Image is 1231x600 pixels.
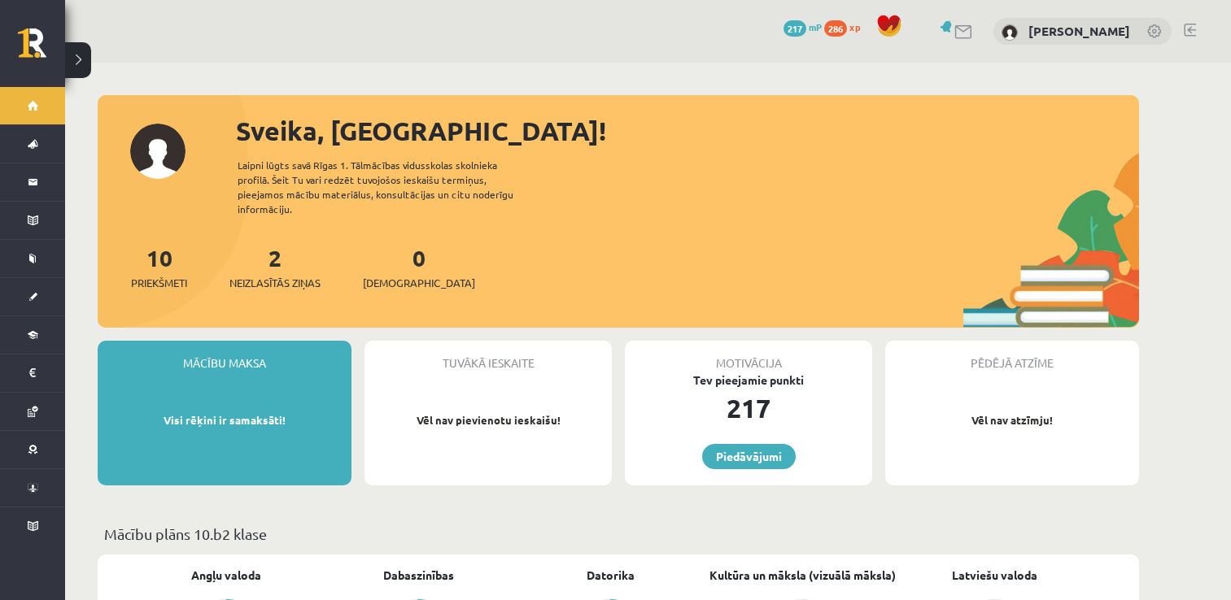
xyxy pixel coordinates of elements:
p: Vēl nav atzīmju! [893,412,1131,428]
a: 2Neizlasītās ziņas [229,243,321,291]
div: Motivācija [625,341,872,372]
a: Piedāvājumi [702,444,796,469]
span: Priekšmeti [131,275,187,291]
div: Tuvākā ieskaite [364,341,612,372]
a: Latviešu valoda [952,567,1037,584]
p: Vēl nav pievienotu ieskaišu! [373,412,604,428]
div: Pēdējā atzīme [885,341,1139,372]
span: xp [849,20,860,33]
div: Laipni lūgts savā Rīgas 1. Tālmācības vidusskolas skolnieka profilā. Šeit Tu vari redzēt tuvojošo... [238,158,542,216]
p: Mācību plāns 10.b2 klase [104,523,1133,545]
span: 217 [784,20,806,37]
a: Kultūra un māksla (vizuālā māksla) [709,567,896,584]
p: Visi rēķini ir samaksāti! [106,412,343,428]
a: Dabaszinības [383,567,454,584]
a: Rīgas 1. Tālmācības vidusskola [18,28,65,69]
a: 0[DEMOGRAPHIC_DATA] [363,243,475,291]
a: 217 mP [784,20,822,33]
span: mP [809,20,822,33]
a: [PERSON_NAME] [1028,23,1130,39]
a: Angļu valoda [191,567,261,584]
div: 217 [625,389,872,428]
span: [DEMOGRAPHIC_DATA] [363,275,475,291]
a: Datorika [587,567,635,584]
a: 10Priekšmeti [131,243,187,291]
div: Mācību maksa [98,341,351,372]
span: 286 [824,20,847,37]
div: Sveika, [GEOGRAPHIC_DATA]! [236,111,1139,150]
a: 286 xp [824,20,868,33]
span: Neizlasītās ziņas [229,275,321,291]
div: Tev pieejamie punkti [625,372,872,389]
img: Melānija Nemane [1002,24,1018,41]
